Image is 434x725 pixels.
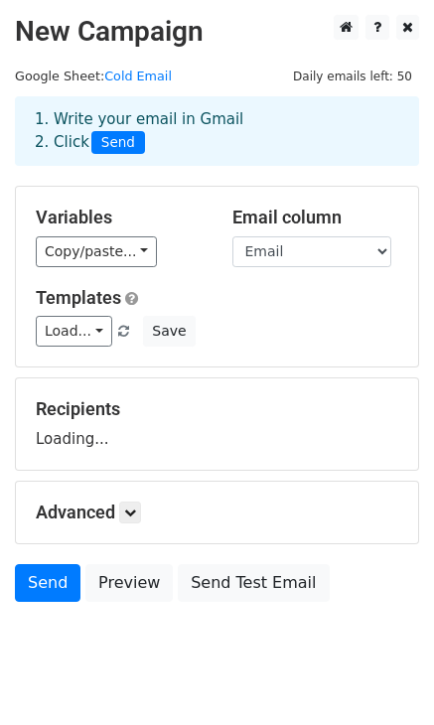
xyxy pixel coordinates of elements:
[286,69,419,83] a: Daily emails left: 50
[36,502,398,523] h5: Advanced
[143,316,195,347] button: Save
[232,207,399,228] h5: Email column
[91,131,145,155] span: Send
[36,398,398,450] div: Loading...
[286,66,419,87] span: Daily emails left: 50
[85,564,173,602] a: Preview
[178,564,329,602] a: Send Test Email
[36,316,112,347] a: Load...
[36,207,203,228] h5: Variables
[36,398,398,420] h5: Recipients
[104,69,172,83] a: Cold Email
[15,15,419,49] h2: New Campaign
[36,287,121,308] a: Templates
[20,108,414,154] div: 1. Write your email in Gmail 2. Click
[36,236,157,267] a: Copy/paste...
[15,564,80,602] a: Send
[15,69,172,83] small: Google Sheet:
